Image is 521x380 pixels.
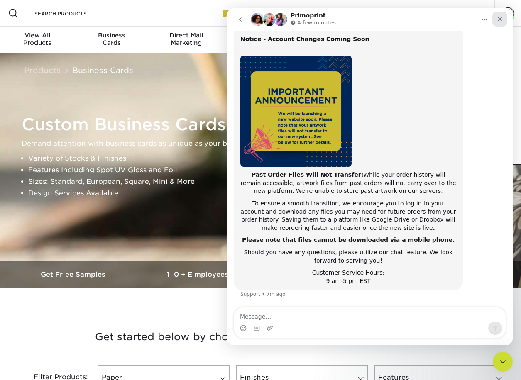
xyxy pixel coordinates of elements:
[493,352,513,372] iframe: Intercom live chat
[223,32,298,39] span: Shop By
[149,27,223,53] a: Direct MailMarketing
[227,8,513,345] iframe: Intercom live chat
[12,261,136,288] a: Get Free Samples
[22,138,507,149] p: Demand attention with business cards as unique as your brand.
[74,32,149,46] div: Cards
[149,32,223,46] div: Marketing
[28,164,507,176] li: Features Including Spot UV Gloss and Foil
[28,176,507,188] li: Sizes: Standard, European, Square, Mini & More
[24,66,61,75] a: Products
[22,114,507,134] h1: Custom Business Cards
[34,8,115,18] input: SEARCH PRODUCTS.....
[261,313,275,326] button: Send a message…
[28,153,507,164] li: Variety of Stocks & Finishes
[219,4,302,22] img: Primoprint
[74,27,149,53] a: BusinessCards
[149,32,223,39] span: Direct Mail
[12,270,136,278] h3: Get Free Samples
[223,27,298,53] a: Shop ByIndustry
[223,32,298,46] div: Industry
[136,270,261,278] h3: 10+ Employees
[28,188,507,199] li: Design Services Available
[74,32,149,39] span: Business
[136,261,261,288] a: 10+ Employees
[18,318,504,356] h3: Get started below by choosing your paper, finish, and features:
[72,66,133,75] a: Business Cards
